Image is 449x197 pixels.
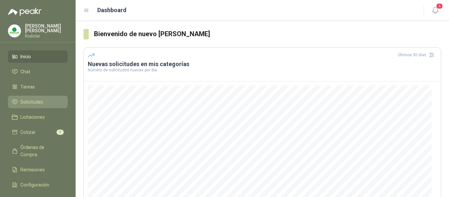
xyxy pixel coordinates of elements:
[20,166,45,173] span: Remisiones
[20,53,31,60] span: Inicio
[398,50,437,60] div: Últimos 30 días
[88,60,437,68] h3: Nuevas solicitudes en mis categorías
[57,130,64,135] span: 1
[8,96,68,108] a: Solicitudes
[436,3,443,9] span: 6
[20,129,35,136] span: Cotizar
[94,29,441,39] h3: Bienvenido de nuevo [PERSON_NAME]
[8,8,41,16] img: Logo peakr
[8,141,68,161] a: Órdenes de Compra
[8,179,68,191] a: Configuración
[20,83,35,90] span: Tareas
[20,181,49,188] span: Configuración
[8,163,68,176] a: Remisiones
[25,34,68,38] p: Rodiclar
[25,24,68,33] p: [PERSON_NAME] [PERSON_NAME]
[429,5,441,16] button: 6
[8,25,21,37] img: Company Logo
[8,81,68,93] a: Tareas
[8,50,68,63] a: Inicio
[20,98,43,106] span: Solicitudes
[97,6,127,15] h1: Dashboard
[20,113,45,121] span: Licitaciones
[20,68,30,75] span: Chat
[8,111,68,123] a: Licitaciones
[88,68,437,72] p: Número de solicitudes nuevas por día
[20,144,61,158] span: Órdenes de Compra
[8,65,68,78] a: Chat
[8,126,68,138] a: Cotizar1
